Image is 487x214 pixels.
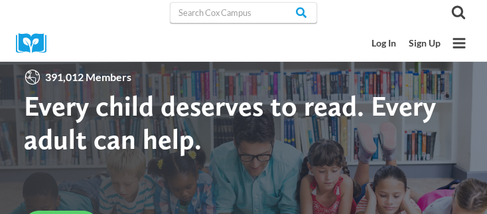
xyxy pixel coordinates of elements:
[447,31,471,55] button: Open menu
[402,32,447,55] a: Sign Up
[41,68,136,86] span: 391,012 Members
[16,33,56,54] img: Cox Campus
[24,89,436,157] strong: Every child deserves to read. Every adult can help.
[365,32,402,55] a: Log In
[170,2,316,23] input: Search Cox Campus
[365,32,447,55] nav: Secondary Mobile Navigation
